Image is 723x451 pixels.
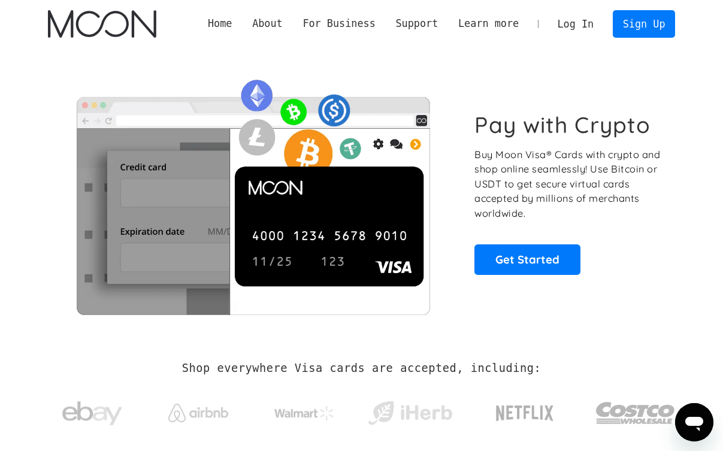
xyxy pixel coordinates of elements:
div: For Business [302,16,375,31]
p: Buy Moon Visa® Cards with crypto and shop online seamlessly! Use Bitcoin or USDT to get secure vi... [474,147,662,221]
div: Support [395,16,438,31]
img: Moon Logo [48,10,156,38]
iframe: Schaltfläche zum Öffnen des Messaging-Fensters [675,403,713,441]
div: Learn more [448,16,529,31]
a: Airbnb [153,392,243,428]
img: Walmart [274,406,334,420]
a: Netflix [471,386,579,434]
a: Get Started [474,244,580,274]
h2: Shop everywhere Visa cards are accepted, including: [182,362,541,375]
a: Walmart [259,394,349,426]
a: Costco [595,379,676,441]
div: Learn more [458,16,519,31]
a: iHerb [365,386,455,435]
img: Netflix [495,398,555,428]
div: About [252,16,283,31]
img: ebay [62,395,122,432]
img: Costco [595,391,676,435]
div: For Business [293,16,386,31]
a: home [48,10,156,38]
img: Airbnb [168,404,228,422]
a: Sign Up [613,10,675,37]
a: Log In [547,11,604,37]
img: iHerb [365,398,455,429]
img: Moon Cards let you spend your crypto anywhere Visa is accepted. [48,71,458,314]
h1: Pay with Crypto [474,111,651,138]
div: About [242,16,292,31]
div: Support [386,16,448,31]
a: Home [198,16,242,31]
a: ebay [48,383,137,438]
